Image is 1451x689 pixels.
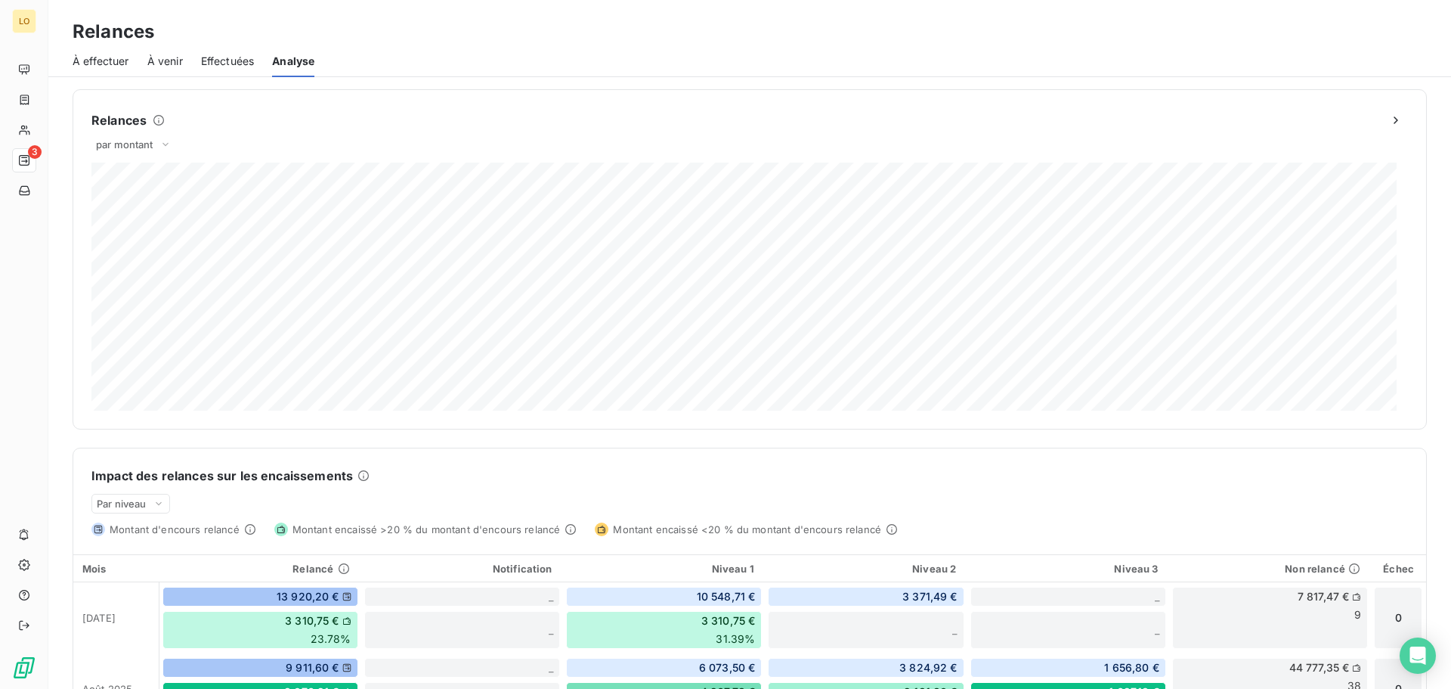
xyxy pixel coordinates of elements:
[549,623,553,636] span: _
[1400,638,1436,674] div: Open Intercom Messenger
[1298,589,1350,604] span: 7 817,47 €
[277,589,339,604] span: 13 920,20 €
[699,660,756,675] span: 6 073,50 €
[91,111,147,129] h6: Relances
[73,18,154,45] h3: Relances
[1374,587,1422,649] div: 0
[147,54,183,69] span: À venir
[697,589,756,604] span: 10 548,71 €
[902,589,958,604] span: 3 371,49 €
[712,563,754,575] span: Niveau 1
[493,563,552,575] span: Notification
[1178,563,1360,575] div: Non relancé
[912,563,956,575] span: Niveau 2
[1289,660,1350,675] span: 44 777,35 €
[292,523,561,535] span: Montant encaissé >20 % du montant d'encours relancé
[110,523,240,535] span: Montant d'encours relancé
[168,563,350,575] div: Relancé
[899,660,958,675] span: 3 824,92 €
[12,656,36,680] img: Logo LeanPay
[549,661,553,674] span: _
[311,632,351,647] span: 23.78%
[1380,563,1417,575] div: Échec
[613,523,881,535] span: Montant encaissé <20 % du montant d'encours relancé
[286,660,339,675] span: 9 911,60 €
[1104,660,1159,675] span: 1 656,80 €
[82,563,150,575] div: Mois
[1114,563,1158,575] span: Niveau 3
[12,9,36,33] div: LO
[1155,623,1159,636] span: _
[91,467,353,485] h6: Impact des relances sur les encaissements
[952,623,957,636] span: _
[701,613,756,628] span: 3 310,75 €
[716,632,755,647] span: 31.39%
[96,138,153,151] span: par montant
[285,613,339,628] span: 3 310,75 €
[28,145,42,159] span: 3
[201,54,255,69] span: Effectuées
[1155,590,1159,603] span: _
[1354,607,1361,622] span: 9
[549,590,553,603] span: _
[82,612,116,624] span: [DATE]
[73,54,129,69] span: À effectuer
[272,54,314,69] span: Analyse
[97,498,147,510] span: Par niveau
